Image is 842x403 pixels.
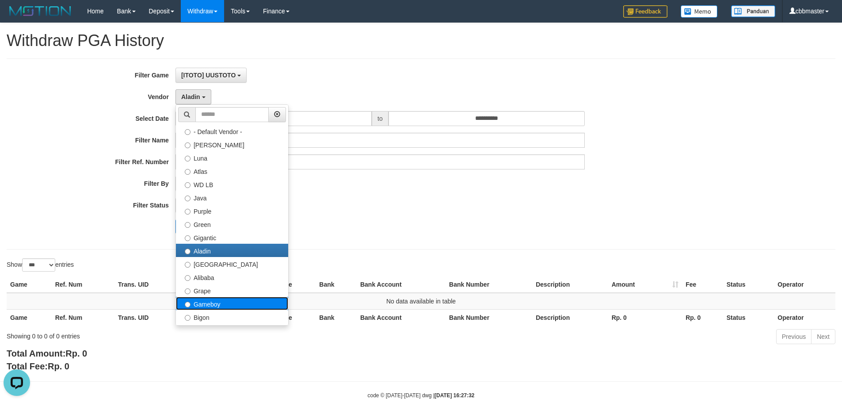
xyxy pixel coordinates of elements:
strong: [DATE] 16:27:32 [434,392,474,399]
label: Purple [176,204,288,217]
th: Rp. 0 [682,309,723,326]
input: Green [185,222,190,228]
th: Trans. UID [114,276,183,293]
button: [ITOTO] UUSTOTO [175,68,247,83]
th: Name [272,309,316,326]
input: Atlas [185,169,190,175]
label: Alibaba [176,270,288,284]
input: Java [185,196,190,201]
input: Purple [185,209,190,215]
label: Aladin [176,244,288,257]
small: code © [DATE]-[DATE] dwg | [368,392,475,399]
th: Description [532,276,608,293]
input: Alibaba [185,275,190,281]
input: [PERSON_NAME] [185,142,190,148]
img: MOTION_logo.png [7,4,74,18]
img: Button%20Memo.svg [681,5,718,18]
label: Grape [176,284,288,297]
th: Status [723,276,774,293]
label: Gameboy [176,297,288,310]
label: Bigon [176,310,288,323]
th: Ref. Num [52,309,114,326]
h1: Withdraw PGA History [7,32,835,50]
th: Bank Number [446,276,532,293]
th: Description [532,309,608,326]
th: Bank [316,309,357,326]
button: Aladin [175,89,211,104]
td: No data available in table [7,293,835,310]
th: Bank [316,276,357,293]
th: Operator [774,276,835,293]
span: [ITOTO] UUSTOTO [181,72,236,79]
th: Bank Account [357,276,446,293]
input: Gigantic [185,235,190,241]
th: Trans. UID [114,309,183,326]
img: panduan.png [731,5,775,17]
th: Fee [682,276,723,293]
label: Gigantic [176,230,288,244]
label: Luna [176,151,288,164]
span: Rp. 0 [65,349,87,358]
label: Java [176,191,288,204]
th: Bank Number [446,309,532,326]
input: Gameboy [185,302,190,307]
th: Status [723,309,774,326]
th: Operator [774,309,835,326]
label: Show entries [7,258,74,272]
label: Allstar [176,323,288,337]
div: Showing 0 to 0 of 0 entries [7,328,344,341]
label: Atlas [176,164,288,177]
input: Luna [185,156,190,161]
span: to [372,111,389,126]
span: Rp. 0 [48,361,69,371]
a: Previous [776,329,812,344]
label: WD LB [176,177,288,191]
input: WD LB [185,182,190,188]
input: Aladin [185,249,190,254]
label: - Default Vendor - [176,124,288,138]
input: [GEOGRAPHIC_DATA] [185,262,190,268]
label: Green [176,217,288,230]
th: Bank Account [357,309,446,326]
th: Rp. 0 [608,309,682,326]
img: Feedback.jpg [623,5,667,18]
b: Total Amount: [7,349,87,358]
input: - Default Vendor - [185,129,190,135]
input: Grape [185,288,190,294]
th: Name [272,276,316,293]
th: Game [7,276,52,293]
th: Amount: activate to sort column ascending [608,276,682,293]
th: Game [7,309,52,326]
input: Bigon [185,315,190,321]
span: Aladin [181,93,200,100]
b: Total Fee: [7,361,69,371]
label: [PERSON_NAME] [176,138,288,151]
button: Open LiveChat chat widget [4,4,30,30]
a: Next [811,329,835,344]
label: [GEOGRAPHIC_DATA] [176,257,288,270]
select: Showentries [22,258,55,272]
th: Ref. Num [52,276,114,293]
